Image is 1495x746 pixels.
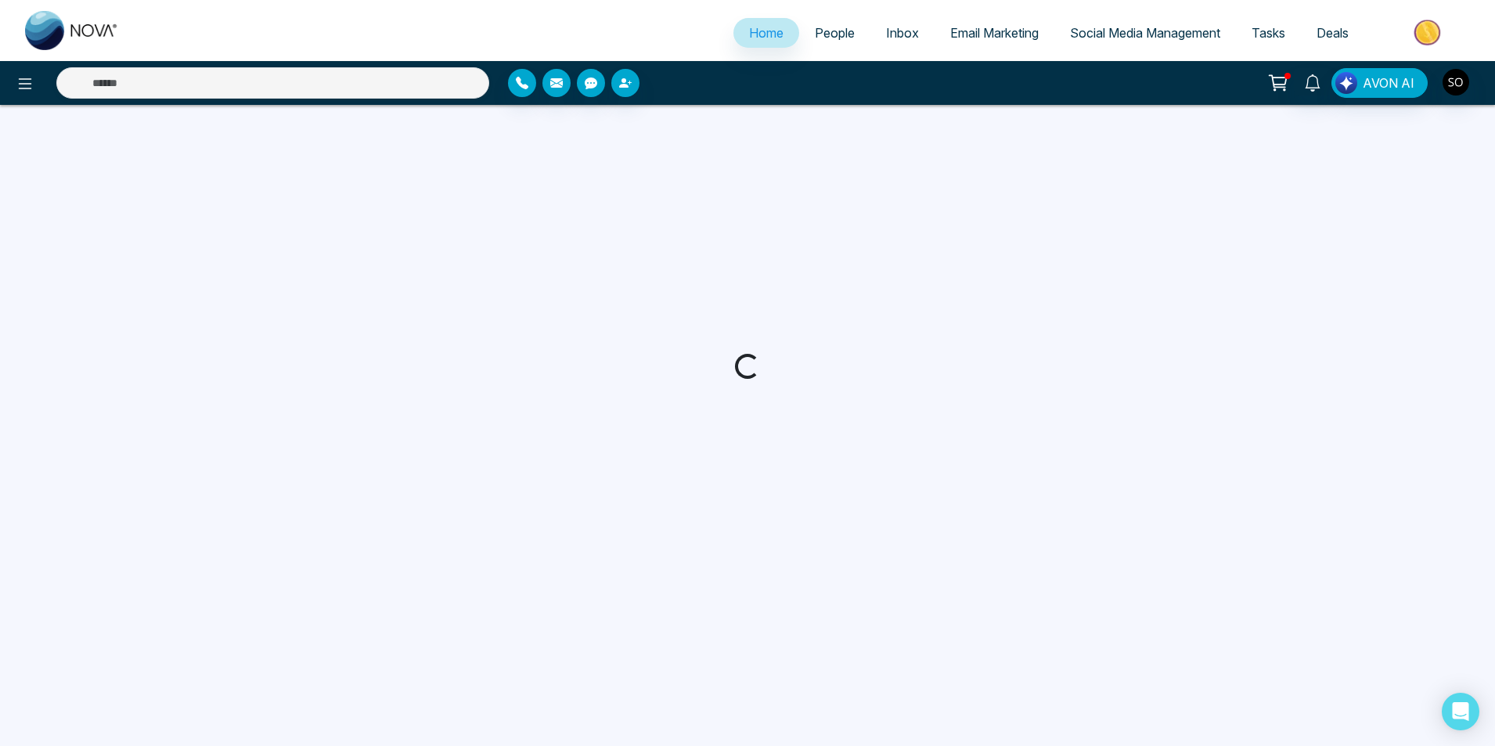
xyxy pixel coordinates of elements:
span: Deals [1317,25,1349,41]
a: Deals [1301,18,1364,48]
a: Inbox [870,18,935,48]
a: Email Marketing [935,18,1054,48]
span: People [815,25,855,41]
span: AVON AI [1363,74,1414,92]
a: Social Media Management [1054,18,1236,48]
span: Tasks [1252,25,1285,41]
img: User Avatar [1443,69,1469,96]
button: AVON AI [1331,68,1428,98]
div: Open Intercom Messenger [1442,693,1479,730]
img: Lead Flow [1335,72,1357,94]
span: Home [749,25,784,41]
a: People [799,18,870,48]
img: Nova CRM Logo [25,11,119,50]
span: Email Marketing [950,25,1039,41]
span: Social Media Management [1070,25,1220,41]
a: Home [733,18,799,48]
a: Tasks [1236,18,1301,48]
span: Inbox [886,25,919,41]
img: Market-place.gif [1372,15,1486,50]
